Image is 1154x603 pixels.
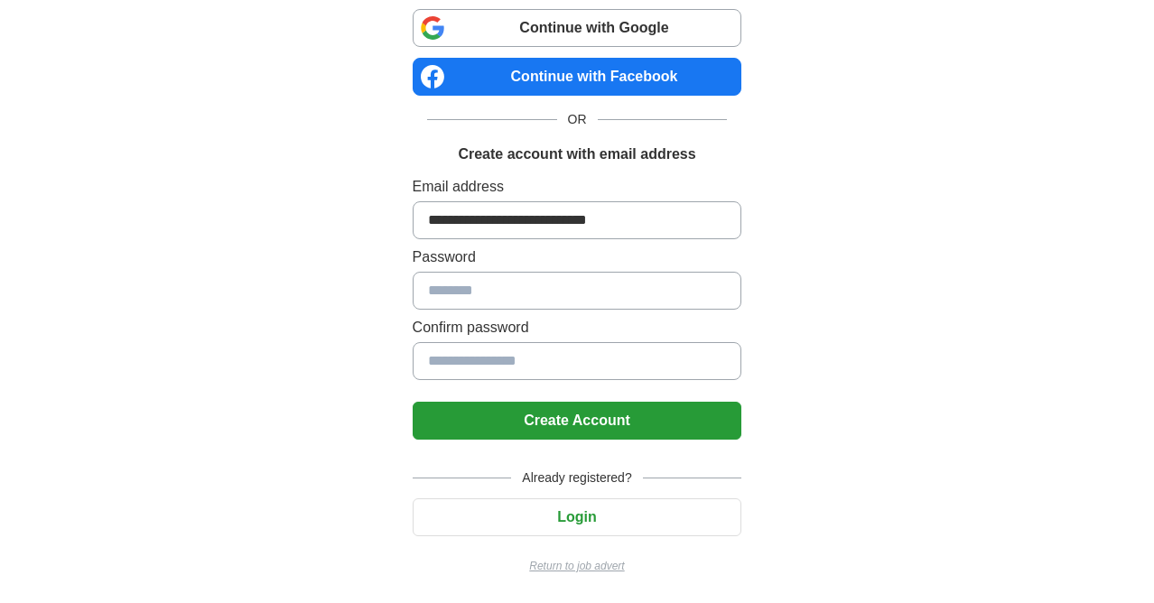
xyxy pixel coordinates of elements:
[413,509,742,524] a: Login
[413,498,742,536] button: Login
[557,110,598,129] span: OR
[413,402,742,440] button: Create Account
[511,468,642,487] span: Already registered?
[413,246,742,268] label: Password
[413,558,742,574] a: Return to job advert
[413,176,742,198] label: Email address
[413,317,742,339] label: Confirm password
[413,58,742,96] a: Continue with Facebook
[413,9,742,47] a: Continue with Google
[458,144,695,165] h1: Create account with email address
